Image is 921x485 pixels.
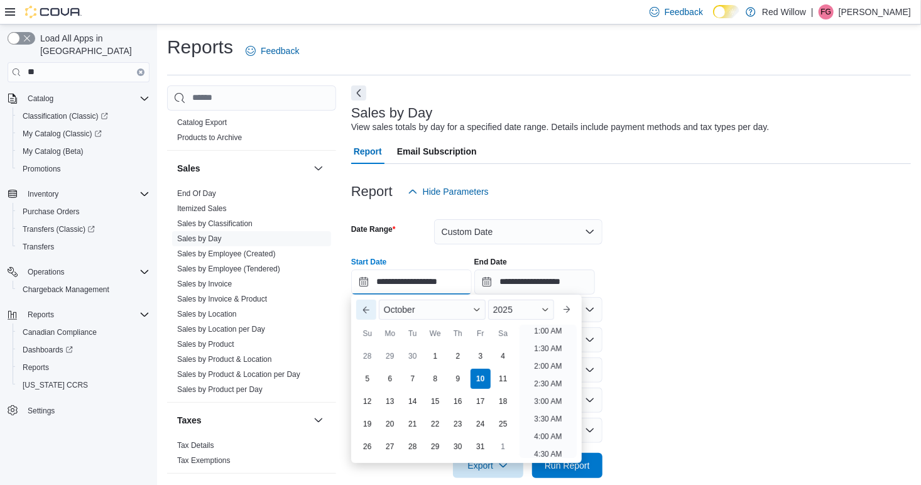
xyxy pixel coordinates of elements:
[425,391,445,411] div: day-15
[23,91,150,106] span: Catalog
[177,440,214,450] span: Tax Details
[177,309,237,319] span: Sales by Location
[351,257,387,267] label: Start Date
[493,305,513,315] span: 2025
[13,359,155,376] button: Reports
[471,346,491,366] div: day-3
[177,324,265,334] span: Sales by Location per Day
[18,126,150,141] span: My Catalog (Classic)
[380,324,400,344] div: Mo
[177,219,253,228] a: Sales by Classification
[493,369,513,389] div: day-11
[471,369,491,389] div: day-10
[177,188,216,199] span: End Of Day
[532,453,602,478] button: Run Report
[3,401,155,420] button: Settings
[23,224,95,234] span: Transfers (Classic)
[665,6,703,18] span: Feedback
[177,370,300,379] a: Sales by Product & Location per Day
[403,437,423,457] div: day-28
[529,359,567,374] li: 2:00 AM
[3,306,155,324] button: Reports
[177,264,280,273] a: Sales by Employee (Tendered)
[762,4,806,19] p: Red Willow
[177,295,267,303] a: Sales by Invoice & Product
[403,324,423,344] div: Tu
[177,340,234,349] a: Sales by Product
[177,355,272,364] a: Sales by Product & Location
[23,403,150,418] span: Settings
[354,139,382,164] span: Report
[177,249,276,258] a: Sales by Employee (Created)
[177,264,280,274] span: Sales by Employee (Tendered)
[529,447,567,462] li: 4:30 AM
[23,129,102,139] span: My Catalog (Classic)
[821,4,832,19] span: FG
[23,187,63,202] button: Inventory
[529,429,567,444] li: 4:00 AM
[545,459,590,472] span: Run Report
[471,391,491,411] div: day-17
[18,325,102,340] a: Canadian Compliance
[448,391,468,411] div: day-16
[448,414,468,434] div: day-23
[241,38,304,63] a: Feedback
[488,300,554,320] div: Button. Open the year selector. 2025 is currently selected.
[585,335,595,345] button: Open list of options
[167,115,336,150] div: Products
[8,85,150,452] nav: Complex example
[28,267,65,277] span: Operations
[357,437,378,457] div: day-26
[351,184,393,199] h3: Report
[529,341,567,356] li: 1:30 AM
[23,307,150,322] span: Reports
[423,185,489,198] span: Hide Parameters
[474,270,595,295] input: Press the down key to open a popover containing a calendar.
[13,341,155,359] a: Dashboards
[18,360,54,375] a: Reports
[380,346,400,366] div: day-29
[177,414,308,427] button: Taxes
[380,391,400,411] div: day-13
[3,263,155,281] button: Operations
[448,369,468,389] div: day-9
[177,369,300,379] span: Sales by Product & Location per Day
[557,300,577,320] button: Next month
[23,207,80,217] span: Purchase Orders
[13,281,155,298] button: Chargeback Management
[18,342,150,357] span: Dashboards
[357,369,378,389] div: day-5
[425,414,445,434] div: day-22
[177,234,222,243] a: Sales by Day
[18,325,150,340] span: Canadian Compliance
[177,441,214,450] a: Tax Details
[397,139,477,164] span: Email Subscription
[18,378,93,393] a: [US_STATE] CCRS
[403,369,423,389] div: day-7
[23,285,109,295] span: Chargeback Management
[177,354,272,364] span: Sales by Product & Location
[403,179,494,204] button: Hide Parameters
[13,221,155,238] a: Transfers (Classic)
[28,189,58,199] span: Inventory
[357,346,378,366] div: day-28
[13,125,155,143] a: My Catalog (Classic)
[713,18,714,19] span: Dark Mode
[380,369,400,389] div: day-6
[357,324,378,344] div: Su
[177,280,232,288] a: Sales by Invoice
[474,257,507,267] label: End Date
[177,204,227,214] span: Itemized Sales
[177,219,253,229] span: Sales by Classification
[177,455,231,466] span: Tax Exemptions
[425,369,445,389] div: day-8
[23,111,108,121] span: Classification (Classic)
[18,239,59,254] a: Transfers
[811,4,814,19] p: |
[167,35,233,60] h1: Reports
[137,68,144,76] button: Clear input
[18,282,114,297] a: Chargeback Management
[357,391,378,411] div: day-12
[460,453,516,478] span: Export
[520,325,577,458] ul: Time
